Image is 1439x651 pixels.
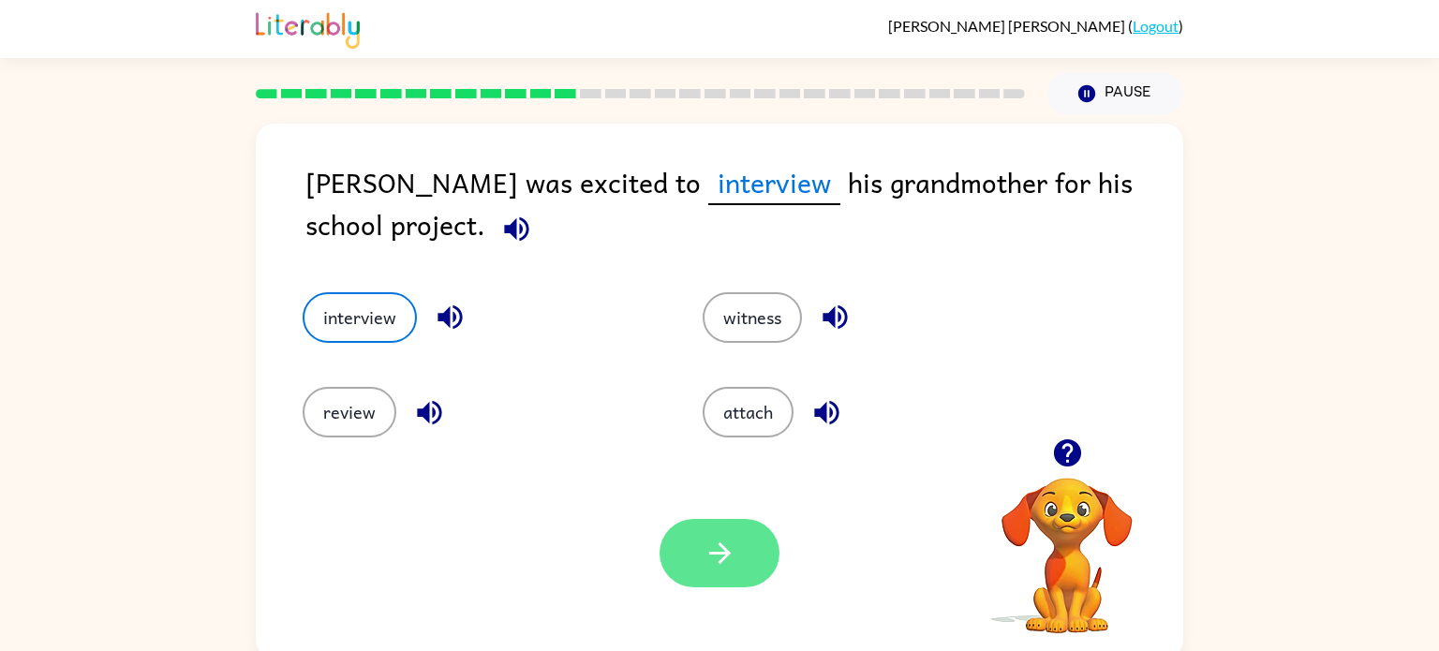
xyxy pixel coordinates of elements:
img: Literably [256,7,360,49]
video: Your browser must support playing .mp4 files to use Literably. Please try using another browser. [973,449,1161,636]
button: review [303,387,396,437]
span: interview [708,161,840,205]
button: attach [703,387,794,437]
div: [PERSON_NAME] was excited to his grandmother for his school project. [305,161,1183,255]
button: witness [703,292,802,343]
div: ( ) [888,17,1183,35]
a: Logout [1133,17,1179,35]
button: Pause [1047,72,1183,115]
button: interview [303,292,417,343]
span: [PERSON_NAME] [PERSON_NAME] [888,17,1128,35]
